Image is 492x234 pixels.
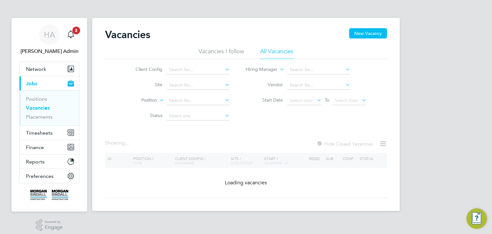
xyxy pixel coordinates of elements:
button: Timesheets [20,126,79,140]
input: Search for... [287,65,350,74]
span: 2 [72,27,80,34]
div: Showing [105,140,130,146]
span: Select date [335,97,358,103]
button: Finance [20,140,79,154]
span: Engage [45,225,63,230]
span: HA [44,30,55,39]
input: Search for... [167,65,230,74]
input: Search for... [167,81,230,90]
li: All Vacancies [260,47,293,59]
input: Search for... [167,96,230,105]
label: Start Date [246,97,283,103]
label: Status [126,113,162,118]
nav: Main navigation [12,18,87,212]
button: New Vacancy [349,28,387,38]
span: Preferences [26,173,53,179]
button: Preferences [20,169,79,183]
label: Hide Closed Vacancies [316,141,373,147]
div: Jobs [20,90,79,125]
button: Network [20,62,79,76]
span: ... [125,140,129,146]
label: Hiring Manager [241,66,277,73]
label: Site [126,82,162,88]
a: Positions [26,96,47,102]
button: Reports [20,155,79,169]
input: Search for... [287,81,350,90]
a: Vacancies [26,105,50,111]
a: 2 [64,24,77,45]
span: Reports [26,159,45,165]
span: Select date [290,97,313,103]
span: Powered by [45,219,63,225]
a: Placements [26,114,53,120]
span: Hays Admin [19,47,79,55]
span: Timesheets [26,130,53,136]
span: Network [26,66,46,72]
li: Vacancies I follow [199,47,244,59]
img: morgansindall-logo-retina.png [30,190,69,200]
label: Vendor [246,82,283,88]
span: To [323,96,331,104]
h2: Vacancies [105,28,150,41]
input: Select one [167,112,230,121]
label: Client Config [126,66,162,72]
span: Finance [26,144,44,150]
label: Position [120,97,157,104]
a: Go to home page [19,190,79,200]
span: Jobs [26,80,37,87]
a: HA[PERSON_NAME] Admin [19,24,79,55]
a: Powered byEngage [36,219,63,231]
button: Jobs [20,76,79,90]
button: Engage Resource Center [466,208,487,229]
